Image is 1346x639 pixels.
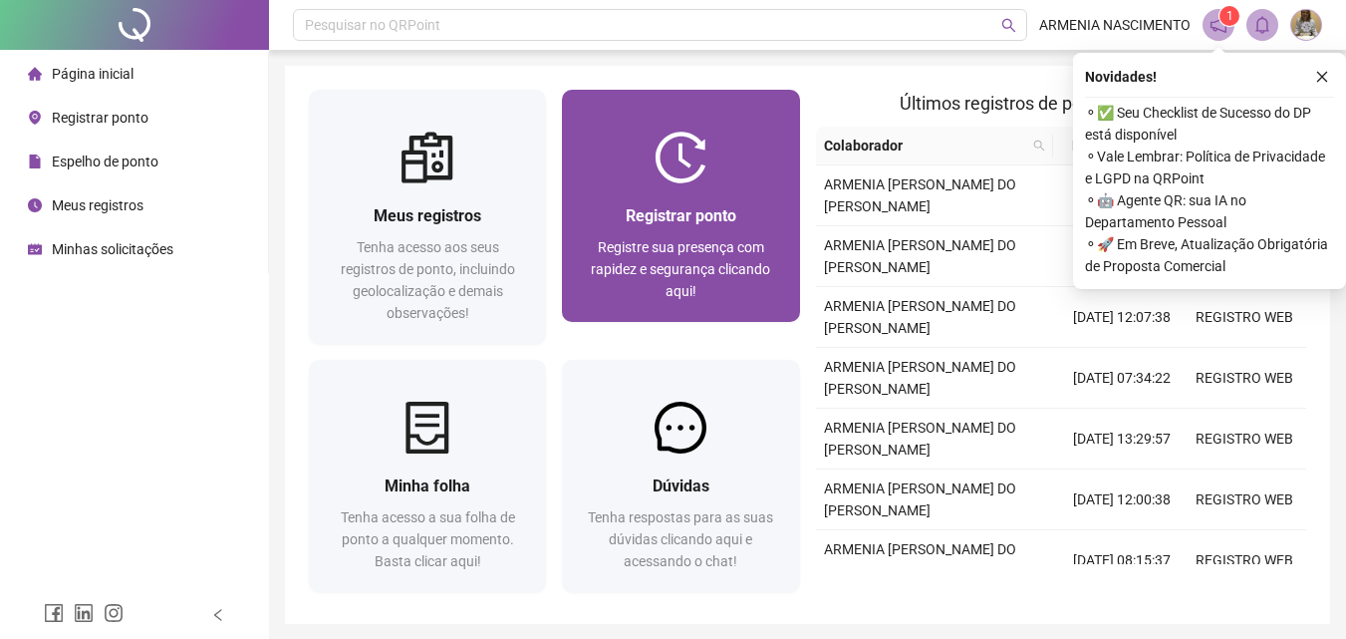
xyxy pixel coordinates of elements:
span: ARMENIA NASCIMENTO [1039,14,1191,36]
span: Tenha acesso a sua folha de ponto a qualquer momento. Basta clicar aqui! [341,509,515,569]
span: ARMENIA [PERSON_NAME] DO [PERSON_NAME] [824,298,1016,336]
span: Registrar ponto [52,110,148,126]
span: ARMENIA [PERSON_NAME] DO [PERSON_NAME] [824,480,1016,518]
span: bell [1253,16,1271,34]
span: linkedin [74,603,94,623]
span: Registrar ponto [626,206,736,225]
td: REGISTRO WEB [1184,348,1306,409]
span: Minha folha [385,477,470,495]
a: Minha folhaTenha acesso a sua folha de ponto a qualquer momento. Basta clicar aqui! [309,360,546,592]
span: Meus registros [52,197,143,213]
a: DúvidasTenha respostas para as suas dúvidas clicando aqui e acessando o chat! [562,360,799,592]
td: [DATE] 08:15:37 [1061,530,1184,591]
span: home [28,67,42,81]
span: ARMENIA [PERSON_NAME] DO [PERSON_NAME] [824,176,1016,214]
td: [DATE] 07:34:22 [1061,348,1184,409]
td: REGISTRO WEB [1184,287,1306,348]
span: Colaborador [824,135,1026,157]
a: Meus registrosTenha acesso aos seus registros de ponto, incluindo geolocalização e demais observa... [309,90,546,344]
span: Página inicial [52,66,134,82]
sup: 1 [1219,6,1239,26]
span: clock-circle [28,198,42,212]
span: Tenha acesso aos seus registros de ponto, incluindo geolocalização e demais observações! [341,239,515,321]
th: Data/Hora [1053,127,1172,165]
span: Data/Hora [1061,135,1148,157]
span: environment [28,111,42,125]
span: search [1033,140,1045,152]
span: 1 [1226,9,1233,23]
span: Espelho de ponto [52,154,158,169]
td: REGISTRO WEB [1184,470,1306,530]
td: [DATE] 18:02:46 [1061,165,1184,226]
img: 63967 [1291,10,1321,40]
span: ⚬ 🚀 Em Breve, Atualização Obrigatória de Proposta Comercial [1085,233,1334,277]
span: ⚬ 🤖 Agente QR: sua IA no Departamento Pessoal [1085,189,1334,233]
span: Últimos registros de ponto sincronizados [900,93,1221,114]
span: schedule [28,242,42,256]
span: Meus registros [374,206,481,225]
td: [DATE] 13:59:32 [1061,226,1184,287]
span: Minhas solicitações [52,241,173,257]
span: notification [1210,16,1227,34]
span: left [211,608,225,622]
span: ARMENIA [PERSON_NAME] DO [PERSON_NAME] [824,541,1016,579]
td: [DATE] 13:29:57 [1061,409,1184,470]
span: instagram [104,603,124,623]
span: Tenha respostas para as suas dúvidas clicando aqui e acessando o chat! [588,509,773,569]
span: ⚬ ✅ Seu Checklist de Sucesso do DP está disponível [1085,102,1334,146]
span: file [28,155,42,168]
span: ARMENIA [PERSON_NAME] DO [PERSON_NAME] [824,420,1016,458]
td: REGISTRO WEB [1184,530,1306,591]
span: ⚬ Vale Lembrar: Política de Privacidade e LGPD na QRPoint [1085,146,1334,189]
span: facebook [44,603,64,623]
td: [DATE] 12:00:38 [1061,470,1184,530]
span: search [1029,131,1049,160]
span: Novidades ! [1085,66,1157,88]
span: close [1315,70,1329,84]
span: Dúvidas [653,477,709,495]
span: Registre sua presença com rapidez e segurança clicando aqui! [591,239,770,299]
span: ARMENIA [PERSON_NAME] DO [PERSON_NAME] [824,359,1016,397]
span: ARMENIA [PERSON_NAME] DO [PERSON_NAME] [824,237,1016,275]
a: Registrar pontoRegistre sua presença com rapidez e segurança clicando aqui! [562,90,799,322]
td: REGISTRO WEB [1184,409,1306,470]
span: search [1001,18,1016,33]
td: [DATE] 12:07:38 [1061,287,1184,348]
